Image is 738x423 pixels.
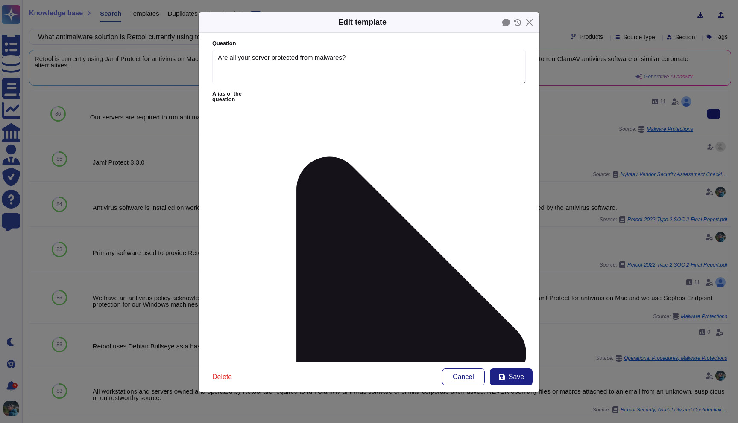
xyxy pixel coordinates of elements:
textarea: Are all your server protected from malwares? [212,50,526,85]
span: Delete [212,374,232,380]
span: Cancel [453,374,474,380]
span: Save [509,374,524,380]
button: Cancel [442,368,485,385]
button: Save [490,368,533,385]
div: Edit template [338,17,387,28]
label: Question [212,41,526,46]
button: Delete [205,368,239,385]
button: Close [523,16,536,29]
